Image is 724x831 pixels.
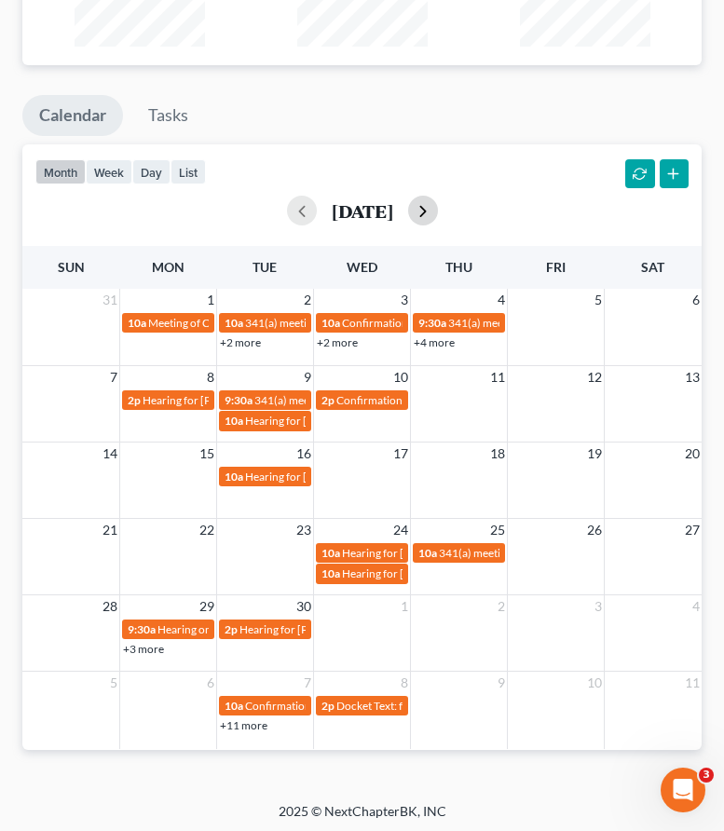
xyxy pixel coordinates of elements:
span: 17 [391,443,410,465]
span: 9 [496,672,507,694]
span: 10a [321,566,340,580]
span: 28 [101,595,119,618]
span: 22 [198,519,216,541]
span: Fri [546,259,566,275]
span: 18 [488,443,507,465]
span: 11 [488,366,507,388]
span: 25 [488,519,507,541]
span: 27 [683,519,702,541]
span: 2 [496,595,507,618]
span: 8 [205,366,216,388]
span: 341(a) meeting for [PERSON_NAME] [439,546,619,560]
span: 2p [225,622,238,636]
span: 6 [690,289,702,311]
span: Hearing for [PERSON_NAME] [143,393,288,407]
span: Hearing for [PERSON_NAME] [342,546,487,560]
span: 13 [683,366,702,388]
span: 7 [302,672,313,694]
span: 4 [496,289,507,311]
span: 341(a) meeting for [PERSON_NAME] [PERSON_NAME] [245,316,514,330]
span: 30 [294,595,313,618]
span: 7 [108,366,119,388]
span: Thu [445,259,472,275]
span: 16 [294,443,313,465]
span: 31 [101,289,119,311]
span: 10a [128,316,146,330]
span: 6 [205,672,216,694]
span: 10a [321,316,340,330]
a: +11 more [220,718,267,732]
iframe: Intercom live chat [661,768,705,812]
a: +3 more [123,642,164,656]
span: Wed [347,259,377,275]
span: 10a [418,546,437,560]
span: Meeting of Creditors for [148,316,266,330]
span: 26 [585,519,604,541]
span: 10 [391,366,410,388]
span: 11 [683,672,702,694]
button: month [35,159,86,184]
span: 3 [593,595,604,618]
span: 2p [321,393,335,407]
a: Tasks [131,95,205,136]
span: Hearing for [PERSON_NAME] [245,470,390,484]
span: 3 [399,289,410,311]
span: 10a [321,546,340,560]
span: 10a [225,316,243,330]
span: Confirmation hearing for [PERSON_NAME] [342,316,553,330]
span: 9:30a [128,622,156,636]
span: 8 [399,672,410,694]
span: 10a [225,470,243,484]
span: 5 [593,289,604,311]
span: 9:30a [418,316,446,330]
span: Confirmation hearing for [PERSON_NAME] [336,393,548,407]
span: Sun [58,259,85,275]
a: +4 more [414,335,455,349]
span: 5 [108,672,119,694]
span: Hearing on Scope of Stay [157,622,278,636]
a: +2 more [317,335,358,349]
span: Hearing for [PERSON_NAME] [245,414,390,428]
button: week [86,159,132,184]
span: 23 [294,519,313,541]
span: 19 [585,443,604,465]
span: 1 [399,595,410,618]
a: +2 more [220,335,261,349]
span: 2p [128,393,141,407]
span: 24 [391,519,410,541]
a: Calendar [22,95,123,136]
span: 2 [302,289,313,311]
span: 10a [225,699,243,713]
button: list [171,159,206,184]
span: 10a [225,414,243,428]
span: 9 [302,366,313,388]
span: 1 [205,289,216,311]
span: Hearing for [PERSON_NAME] [239,622,385,636]
span: 2p [321,699,335,713]
button: day [132,159,171,184]
span: Tue [253,259,277,275]
span: 3 [699,768,714,783]
span: Hearing for [PERSON_NAME] [342,566,487,580]
span: 12 [585,366,604,388]
span: 21 [101,519,119,541]
span: Docket Text: for Latif v. Qaum [336,699,478,713]
span: 10 [585,672,604,694]
span: 4 [690,595,702,618]
span: 341(a) meeting for [PERSON_NAME] & [PERSON_NAME] [254,393,533,407]
span: 29 [198,595,216,618]
span: 20 [683,443,702,465]
span: 15 [198,443,216,465]
span: Sat [641,259,664,275]
h2: [DATE] [332,201,393,221]
span: Confirmation hearing for [PERSON_NAME] [245,699,457,713]
span: 14 [101,443,119,465]
span: Mon [152,259,184,275]
span: 9:30a [225,393,253,407]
